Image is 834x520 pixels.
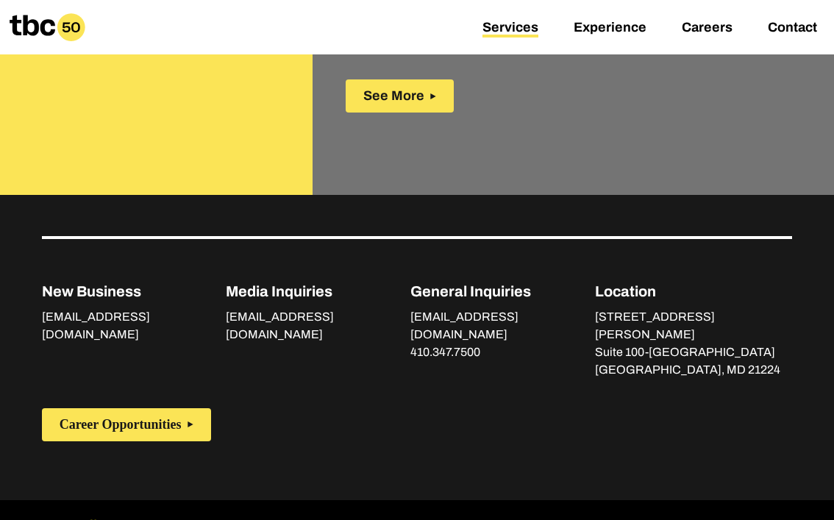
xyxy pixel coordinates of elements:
a: 410.347.7500 [410,346,480,362]
span: Career Opportunities [60,417,182,432]
p: [GEOGRAPHIC_DATA], MD 21224 [595,361,793,379]
a: Services [482,20,538,38]
button: See More [346,79,454,113]
p: Suite 100-[GEOGRAPHIC_DATA] [595,343,793,361]
p: [STREET_ADDRESS][PERSON_NAME] [595,308,793,343]
p: Media Inquiries [226,280,410,302]
a: [EMAIL_ADDRESS][DOMAIN_NAME] [42,310,150,344]
a: Contact [768,20,817,38]
p: New Business [42,280,227,302]
p: Location [595,280,793,302]
span: See More [363,88,424,104]
p: General Inquiries [410,280,595,302]
a: Experience [574,20,646,38]
button: Career Opportunities [42,408,211,441]
a: [EMAIL_ADDRESS][DOMAIN_NAME] [226,310,334,344]
a: [EMAIL_ADDRESS][DOMAIN_NAME] [410,310,518,344]
a: Careers [682,20,733,38]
